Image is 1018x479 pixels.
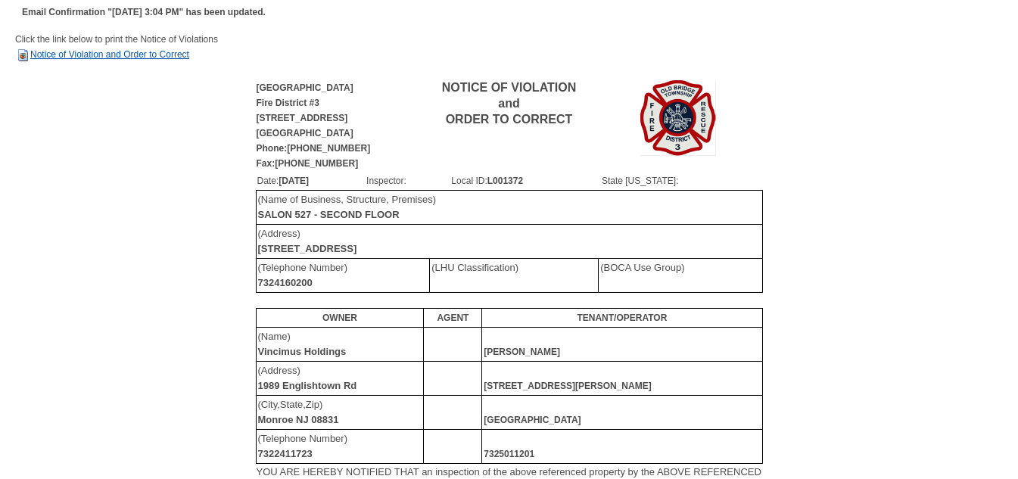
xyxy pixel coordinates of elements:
td: Inspector: [366,173,450,189]
img: HTML Document [15,48,30,63]
font: (Address) [258,365,357,391]
font: (Address) [258,228,357,254]
font: (Name) [258,331,347,357]
b: [STREET_ADDRESS][PERSON_NAME] [484,381,651,391]
b: [GEOGRAPHIC_DATA] [484,415,581,425]
font: (BOCA Use Group) [600,262,684,273]
b: Monroe NJ 08831 [258,414,339,425]
b: [GEOGRAPHIC_DATA] Fire District #3 [STREET_ADDRESS] [GEOGRAPHIC_DATA] Phone:[PHONE_NUMBER] Fax:[P... [257,82,371,169]
td: Email Confirmation "[DATE] 3:04 PM" has been updated. [20,2,268,22]
b: [DATE] [279,176,309,186]
span: Click the link below to print the Notice of Violations [15,34,218,60]
td: Local ID: [450,173,601,189]
b: 1989 Englishtown Rd [258,380,357,391]
b: NOTICE OF VIOLATION and ORDER TO CORRECT [442,81,576,126]
td: Date: [257,173,366,189]
font: (Telephone Number) [258,262,348,288]
b: TENANT/OPERATOR [577,313,667,323]
img: Image [640,80,716,156]
b: [STREET_ADDRESS] [258,243,357,254]
b: AGENT [437,313,469,323]
font: (LHU Classification) [431,262,518,273]
a: Notice of Violation and Order to Correct [15,49,189,60]
b: [PERSON_NAME] [484,347,560,357]
b: 7324160200 [258,277,313,288]
b: 7325011201 [484,449,534,459]
b: Vincimus Holdings [258,346,347,357]
b: L001372 [487,176,523,186]
b: OWNER [322,313,357,323]
font: (Telephone Number) [258,433,348,459]
b: 7322411723 [258,448,313,459]
b: SALON 527 - SECOND FLOOR [258,209,400,220]
font: (City,State,Zip) [258,399,339,425]
font: (Name of Business, Structure, Premises) [258,194,437,220]
td: State [US_STATE]: [601,173,762,189]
